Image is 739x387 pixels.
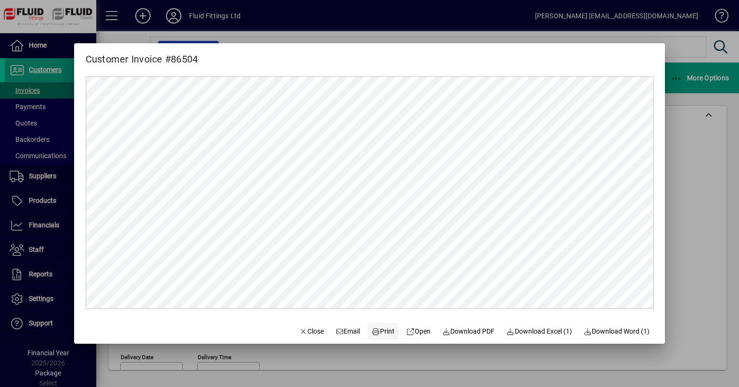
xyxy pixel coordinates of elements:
button: Download Excel (1) [502,323,576,340]
span: Download PDF [442,326,495,337]
button: Download Word (1) [580,323,654,340]
a: Open [402,323,434,340]
span: Email [335,326,360,337]
a: Download PDF [438,323,499,340]
span: Download Word (1) [584,326,650,337]
span: Close [299,326,324,337]
button: Print [368,323,398,340]
span: Print [372,326,395,337]
span: Open [406,326,431,337]
button: Close [295,323,328,340]
h2: Customer Invoice #86504 [74,43,210,67]
span: Download Excel (1) [506,326,572,337]
button: Email [331,323,364,340]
